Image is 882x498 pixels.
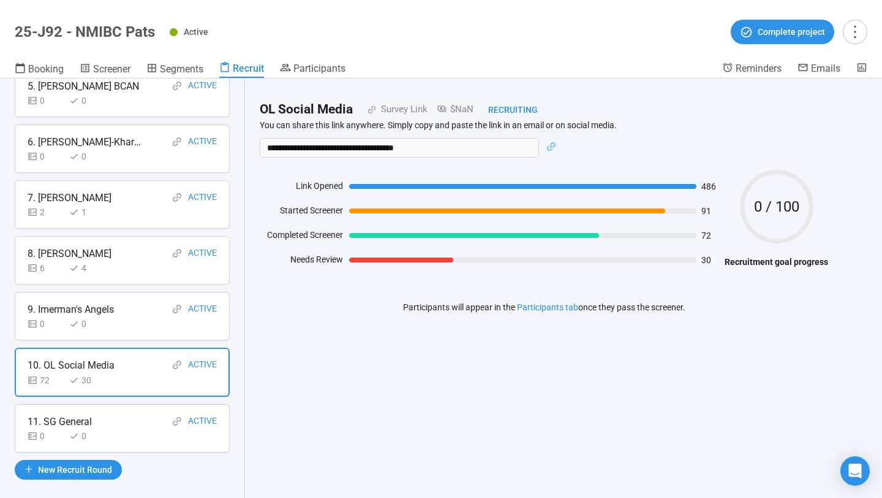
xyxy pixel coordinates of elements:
span: link [172,81,182,91]
div: Needs Review [260,253,343,271]
div: Active [188,246,217,261]
span: link [546,142,556,151]
a: Participants [280,62,345,77]
button: Complete project [731,20,834,44]
span: 486 [701,182,718,191]
span: plus [24,465,33,473]
span: more [846,23,863,40]
div: 72 [28,373,64,387]
span: 0 / 100 [740,199,813,214]
div: Active [188,190,217,205]
div: Completed Screener [260,228,343,247]
span: Active [184,27,208,37]
div: 6 [28,261,64,275]
span: Segments [160,63,203,75]
div: 30 [69,373,106,387]
button: more [843,20,867,44]
div: 0 [28,94,64,107]
span: 30 [701,256,718,264]
div: 9. Imerman's Angels [28,302,114,317]
div: 8. [PERSON_NAME] [28,246,111,261]
a: Recruit [219,62,264,78]
span: link [353,105,376,114]
div: $NaN [428,102,473,117]
div: Recruiting [473,103,538,117]
div: Active [188,358,217,373]
div: 7. [PERSON_NAME] [28,190,111,205]
div: 11. SG General [28,414,92,429]
span: link [172,137,182,147]
p: You can share this link anywhere. Simply copy and paste the link in an email or on social media. [260,120,828,131]
span: Recruit [233,63,264,74]
span: Reminders [736,63,782,74]
div: Link Opened [260,179,343,197]
div: 2 [28,205,64,219]
div: Active [188,414,217,429]
span: link [172,248,182,258]
div: 0 [69,94,106,107]
a: Booking [15,62,64,78]
div: Active [188,79,217,94]
h4: Recruitment goal progress [725,255,828,269]
span: link [172,193,182,202]
a: Emails [797,62,840,77]
div: 0 [28,429,64,443]
div: 0 [69,150,106,163]
div: Open Intercom Messenger [840,456,870,486]
div: Active [188,302,217,317]
div: 0 [28,317,64,331]
a: Participants tab [517,302,578,312]
a: Segments [146,62,203,78]
div: 1 [69,205,106,219]
p: Participants will appear in the once they pass the screener. [403,301,685,314]
span: Booking [28,63,64,75]
a: Reminders [722,62,782,77]
span: link [172,360,182,370]
span: New Recruit Round [38,463,112,477]
h1: 25-J92 - NMIBC Pats [15,23,155,40]
div: 10. OL Social Media [28,358,115,373]
div: Active [188,134,217,150]
div: 4 [69,261,106,275]
span: 91 [701,207,718,215]
span: link [172,416,182,426]
div: Survey Link [376,102,428,117]
div: 0 [69,429,106,443]
div: 6. [PERSON_NAME]-Kharyne [28,134,144,150]
div: Started Screener [260,204,343,222]
span: Screener [93,63,130,75]
div: 0 [28,150,64,163]
span: Emails [811,63,840,74]
button: plusNew Recruit Round [15,460,122,480]
h2: OL Social Media [260,99,353,120]
span: link [172,304,182,314]
span: Participants [293,63,345,74]
a: Screener [80,62,130,78]
div: 5. [PERSON_NAME] BCAN [28,79,139,94]
div: 0 [69,317,106,331]
span: 72 [701,231,718,240]
span: Complete project [758,25,825,39]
